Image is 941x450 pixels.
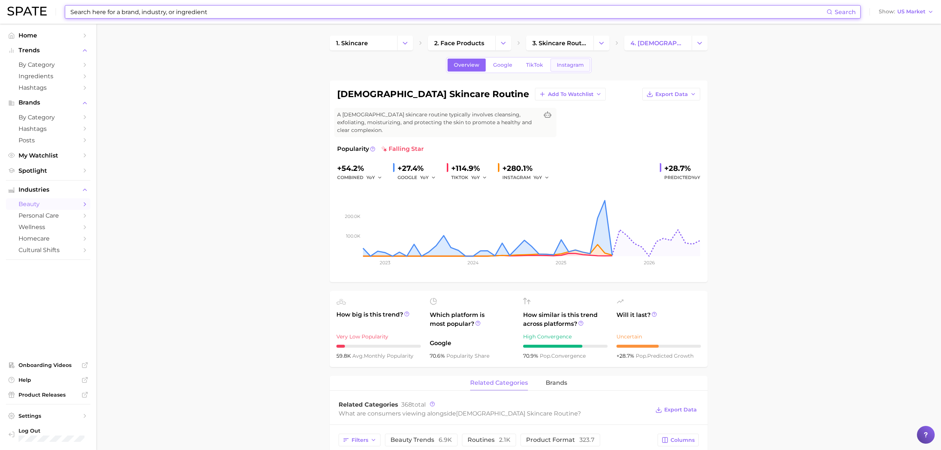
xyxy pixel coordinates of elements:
span: beauty [19,201,78,208]
abbr: average [352,353,364,359]
span: Home [19,32,78,39]
div: +54.2% [337,162,387,174]
button: Change Category [397,36,413,50]
span: total [401,401,426,408]
div: INSTAGRAM [502,173,554,182]
span: Settings [19,413,78,419]
div: +280.1% [502,162,554,174]
span: Columns [671,437,695,443]
span: Product Releases [19,391,78,398]
span: Predicted [664,173,700,182]
span: Search [835,9,856,16]
button: Export Data [642,88,700,100]
span: Which platform is most popular? [430,311,514,335]
h1: [DEMOGRAPHIC_DATA] skincare routine [337,90,529,99]
span: Google [430,339,514,348]
button: Change Category [692,36,708,50]
button: Change Category [495,36,511,50]
button: Trends [6,45,90,56]
button: YoY [366,173,382,182]
div: TIKTOK [451,173,492,182]
a: Instagram [551,59,590,72]
span: Export Data [664,407,697,413]
span: My Watchlist [19,152,78,159]
span: [DEMOGRAPHIC_DATA] skincare routine [456,410,578,417]
span: wellness [19,224,78,231]
div: +28.7% [664,162,700,174]
span: 2. face products [434,40,484,47]
a: Posts [6,135,90,146]
span: 4. [DEMOGRAPHIC_DATA] skincare routine [631,40,685,47]
div: +114.9% [451,162,492,174]
a: by Category [6,112,90,123]
tspan: 2023 [380,260,390,265]
div: High Convergence [523,332,608,341]
span: Add to Watchlist [548,91,593,97]
span: Overview [454,62,479,68]
a: Ingredients [6,70,90,82]
span: Popularity [337,145,369,153]
button: Add to Watchlist [535,88,606,100]
span: convergence [540,353,586,359]
tspan: 2024 [468,260,479,265]
span: Ingredients [19,73,78,80]
img: falling star [381,146,387,152]
a: by Category [6,59,90,70]
span: YoY [471,174,480,181]
a: Spotlight [6,165,90,176]
span: 70.6% [430,353,446,359]
a: Google [487,59,519,72]
span: 59.8k [336,353,352,359]
span: Help [19,377,78,383]
a: Hashtags [6,123,90,135]
span: cultural shifts [19,246,78,254]
a: 2. face products [428,36,495,50]
div: combined [337,173,387,182]
a: 3. skincare routines [526,36,593,50]
span: predicted growth [636,353,694,359]
span: Onboarding Videos [19,362,78,368]
span: YoY [420,174,429,181]
span: by Category [19,114,78,121]
span: brands [546,380,567,386]
tspan: 2026 [644,260,655,265]
a: Help [6,374,90,386]
span: Instagram [557,62,584,68]
span: 6.9k [439,436,452,443]
span: Brands [19,99,78,106]
a: 1. skincare [330,36,397,50]
span: related categories [470,380,528,386]
span: How similar is this trend across platforms? [523,311,608,328]
div: Very Low Popularity [336,332,421,341]
a: wellness [6,221,90,233]
span: personal care [19,212,78,219]
a: Onboarding Videos [6,360,90,371]
span: beauty trends [390,437,452,443]
span: 368 [401,401,412,408]
span: Posts [19,137,78,144]
div: What are consumers viewing alongside ? [339,408,650,418]
a: TikTok [520,59,549,72]
button: YoY [533,173,549,182]
a: Hashtags [6,82,90,93]
span: Will it last? [616,311,701,328]
a: Overview [448,59,486,72]
span: monthly popularity [352,353,413,359]
a: Settings [6,410,90,421]
span: homecare [19,235,78,242]
span: Export Data [655,91,688,97]
button: Industries [6,184,90,195]
span: How big is this trend? [336,310,421,328]
button: YoY [420,173,436,182]
tspan: 2025 [556,260,566,265]
span: 3. skincare routines [532,40,587,47]
a: My Watchlist [6,150,90,161]
span: 70.9% [523,353,540,359]
span: Spotlight [19,167,78,174]
span: Industries [19,186,78,193]
abbr: popularity index [636,353,647,359]
a: cultural shifts [6,244,90,256]
div: GOOGLE [398,173,441,182]
span: YoY [366,174,375,181]
button: Change Category [593,36,609,50]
